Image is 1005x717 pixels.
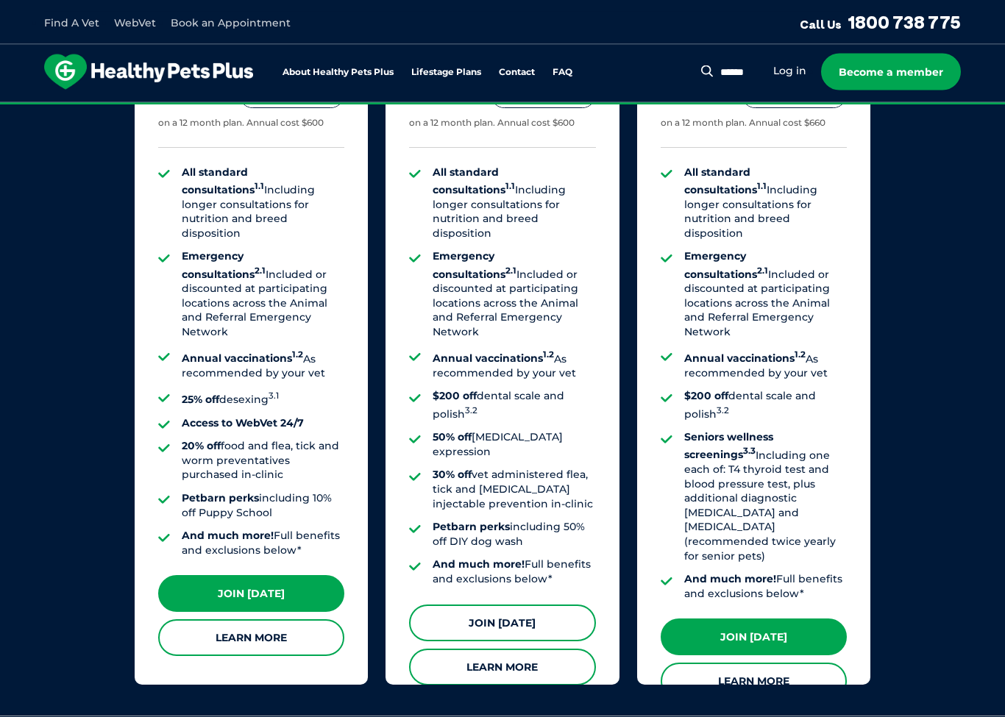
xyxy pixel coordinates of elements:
[433,521,595,549] li: including 50% off DIY dog wash
[757,182,767,192] sup: 1.1
[433,166,515,197] strong: All standard consultations
[433,250,516,281] strong: Emergency consultations
[433,558,595,587] li: Full benefits and exclusions below*
[684,390,847,422] li: dental scale and polish
[684,349,847,382] li: As recommended by your vet
[255,182,264,192] sup: 1.1
[409,649,595,686] a: Learn More
[255,266,266,277] sup: 2.1
[433,431,595,460] li: [MEDICAL_DATA] expression
[505,182,515,192] sup: 1.1
[433,390,595,422] li: dental scale and polish
[182,250,266,281] strong: Emergency consultations
[409,118,575,130] div: on a 12 month plan. Annual cost $600
[465,406,477,416] sup: 3.2
[661,619,847,656] a: Join [DATE]
[684,250,847,340] li: Included or discounted at participating locations across the Animal and Referral Emergency Network
[773,64,806,78] a: Log in
[269,391,279,402] sup: 3.1
[433,468,472,482] strong: 30% off
[158,620,344,657] a: Learn More
[499,68,535,77] a: Contact
[158,576,344,613] a: Join [DATE]
[795,351,806,361] sup: 1.2
[44,16,99,29] a: Find A Vet
[182,529,344,558] li: Full benefits and exclusions below*
[411,68,481,77] a: Lifestage Plans
[717,406,729,416] sup: 3.2
[228,103,778,116] span: Proactive, preventative wellness program designed to keep your pet healthier and happier for longer
[433,250,595,340] li: Included or discounted at participating locations across the Animal and Referral Emergency Network
[821,54,961,90] a: Become a member
[553,68,572,77] a: FAQ
[698,64,717,79] button: Search
[433,431,472,444] strong: 50% off
[182,529,274,543] strong: And much more!
[684,390,728,403] strong: $200 off
[800,11,961,33] a: Call Us1800 738 775
[505,266,516,277] sup: 2.1
[292,351,303,361] sup: 1.2
[661,663,847,700] a: Learn More
[44,54,253,90] img: hpp-logo
[182,440,221,453] strong: 20% off
[743,447,756,457] sup: 3.3
[182,492,344,521] li: including 10% off Puppy School
[800,17,842,32] span: Call Us
[182,349,344,382] li: As recommended by your vet
[661,118,825,130] div: on a 12 month plan. Annual cost $660
[283,68,394,77] a: About Healthy Pets Plus
[182,250,344,340] li: Included or discounted at participating locations across the Animal and Referral Emergency Network
[182,166,264,197] strong: All standard consultations
[433,166,595,242] li: Including longer consultations for nutrition and breed disposition
[433,390,477,403] strong: $200 off
[684,250,768,281] strong: Emergency consultations
[182,417,304,430] strong: Access to WebVet 24/7
[158,118,324,130] div: on a 12 month plan. Annual cost $600
[757,266,768,277] sup: 2.1
[684,166,847,242] li: Including longer consultations for nutrition and breed disposition
[684,573,847,602] li: Full benefits and exclusions below*
[433,352,554,365] strong: Annual vaccinations
[433,468,595,512] li: vet administered flea, tick and [MEDICAL_DATA] injectable prevention in-clinic
[684,166,767,197] strong: All standard consultations
[182,492,259,505] strong: Petbarn perks
[433,558,525,571] strong: And much more!
[684,352,806,365] strong: Annual vaccinations
[684,573,776,586] strong: And much more!
[409,605,595,642] a: Join [DATE]
[684,431,773,462] strong: Seniors wellness screenings
[433,521,510,534] strong: Petbarn perks
[182,166,344,242] li: Including longer consultations for nutrition and breed disposition
[182,440,344,483] li: food and flea, tick and worm preventatives purchased in-clinic
[182,390,344,407] li: desexing
[114,16,156,29] a: WebVet
[182,352,303,365] strong: Annual vaccinations
[543,351,554,361] sup: 1.2
[684,431,847,564] li: Including one each of: T4 thyroid test and blood pressure test, plus additional diagnostic [MEDIC...
[182,393,219,407] strong: 25% off
[171,16,291,29] a: Book an Appointment
[433,349,595,382] li: As recommended by your vet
